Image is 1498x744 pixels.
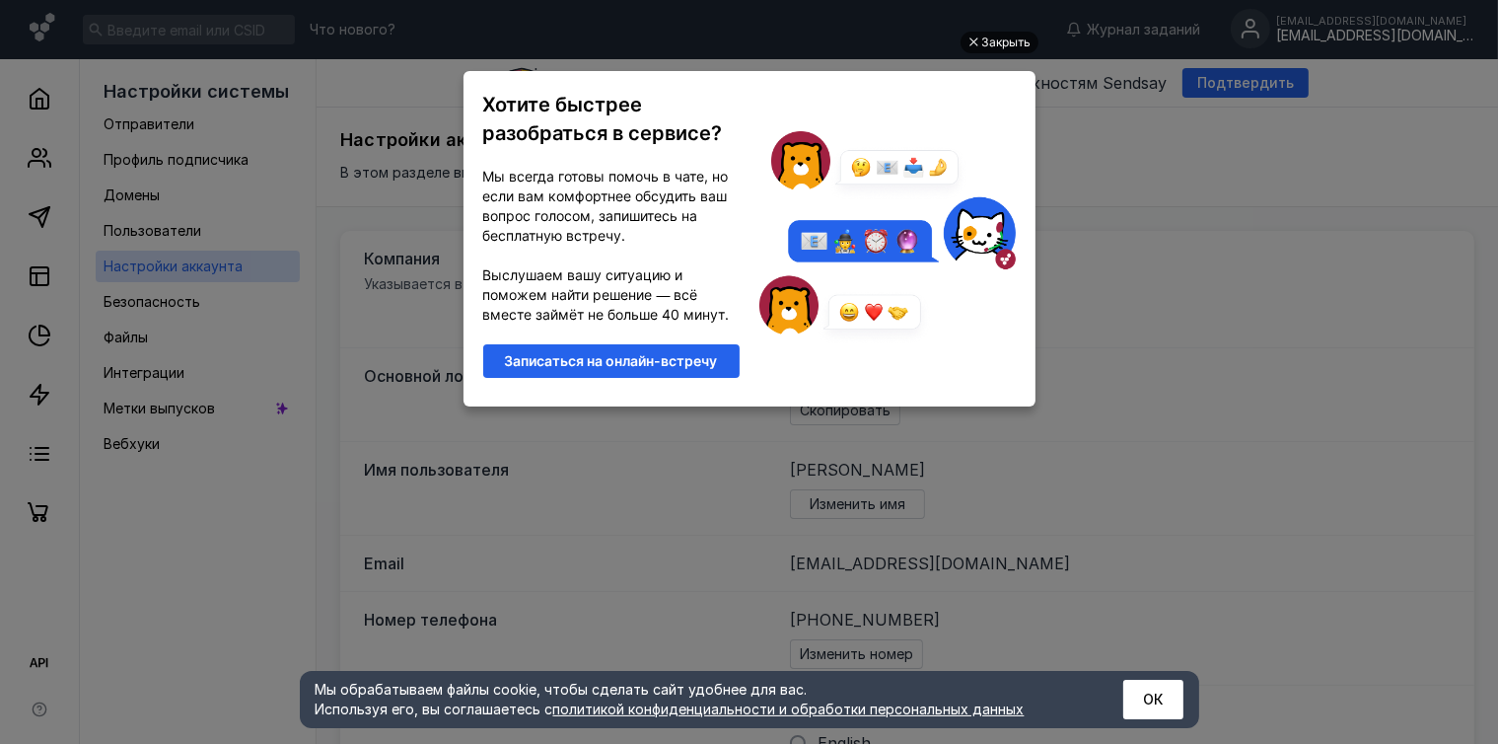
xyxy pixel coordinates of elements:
[316,680,1075,719] div: Мы обрабатываем файлы cookie, чтобы сделать сайт удобнее для вас. Используя его, вы соглашаетесь c
[483,344,740,378] a: Записаться на онлайн-встречу
[483,265,740,325] p: Выслушаем вашу ситуацию и поможем найти решение — всё вместе займёт не больше 40 минут.
[483,93,723,145] span: Хотите быстрее разобраться в сервисе?
[1123,680,1183,719] button: ОК
[982,32,1032,53] div: Закрыть
[553,701,1025,717] a: политикой конфиденциальности и обработки персональных данных
[483,167,740,246] p: Мы всегда готовы помочь в чате, но если вам комфортнее обсудить ваш вопрос голосом, запишитесь на...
